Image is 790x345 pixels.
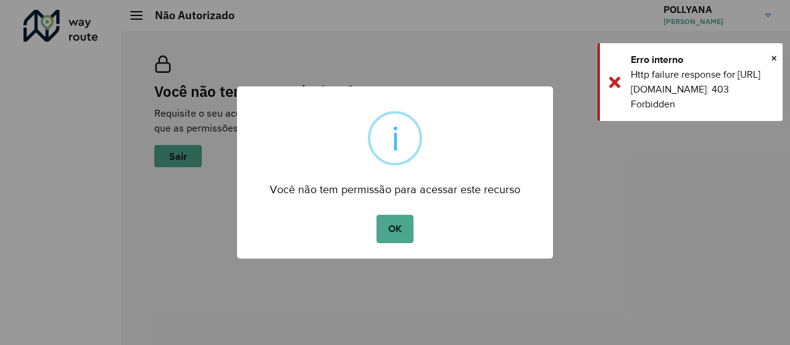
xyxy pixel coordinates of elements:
div: Http failure response for [URL][DOMAIN_NAME]: 403 Forbidden [631,67,773,112]
div: i [391,114,399,163]
div: Você não tem permissão para acessar este recurso [237,172,553,199]
span: × [771,49,777,67]
button: Close [771,49,777,67]
div: Erro interno [631,52,773,67]
button: OK [376,215,413,243]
